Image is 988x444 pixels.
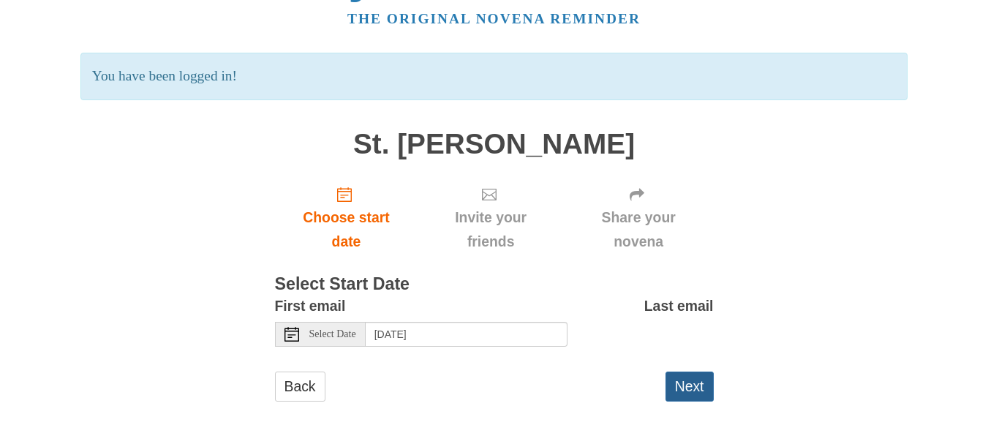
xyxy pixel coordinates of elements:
div: Click "Next" to confirm your start date first. [418,174,563,261]
label: First email [275,294,346,318]
a: Back [275,372,325,402]
h3: Select Start Date [275,275,714,294]
span: Select Date [309,329,356,339]
p: You have been logged in! [80,53,908,100]
h1: St. [PERSON_NAME] [275,129,714,160]
label: Last email [644,294,714,318]
span: Invite your friends [432,206,548,254]
span: Share your novena [578,206,699,254]
span: Choose start date [290,206,404,254]
button: Next [665,372,714,402]
a: The original novena reminder [347,11,641,26]
a: Choose start date [275,174,418,261]
div: Click "Next" to confirm your start date first. [564,174,714,261]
